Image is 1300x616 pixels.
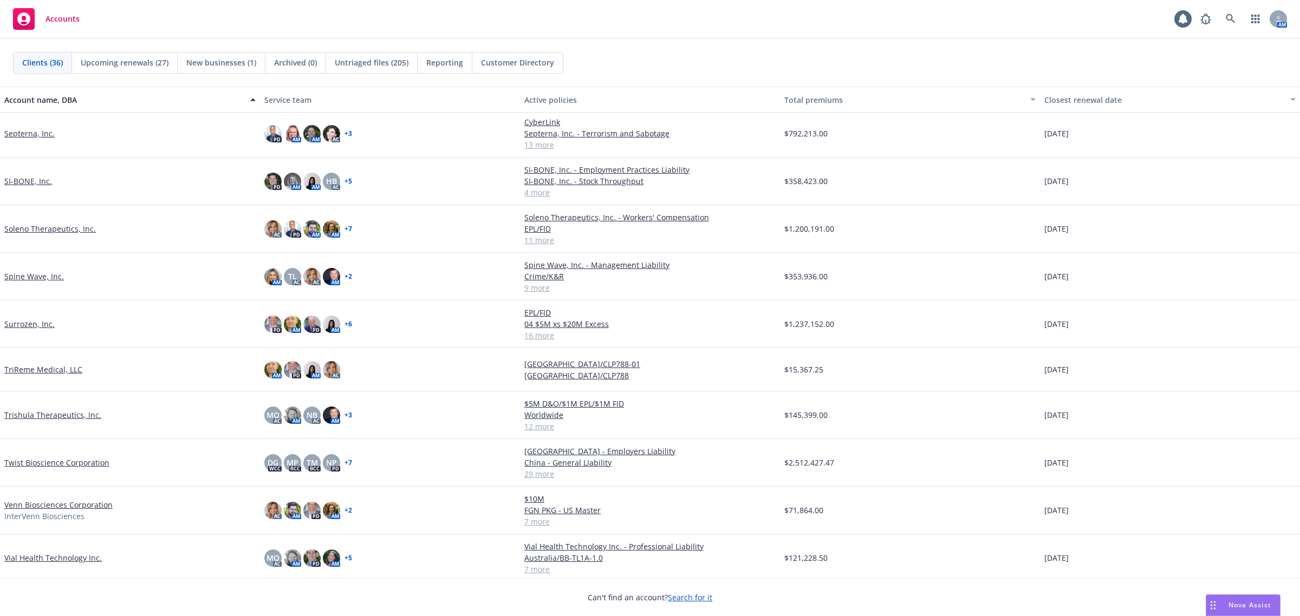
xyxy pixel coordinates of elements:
a: + 5 [344,555,352,561]
img: photo [264,361,282,378]
img: photo [323,316,340,333]
span: Can't find an account? [588,592,712,603]
span: NP [326,457,337,468]
span: $1,200,191.00 [784,223,834,234]
span: [DATE] [1044,552,1069,563]
a: Search for it [668,592,712,602]
span: MQ [266,552,279,563]
a: SI-BONE, Inc. - Employment Practices Liability [524,164,776,175]
span: New businesses (1) [186,57,256,68]
a: 12 more [524,421,776,432]
a: Search [1220,8,1241,30]
a: [GEOGRAPHIC_DATA]/CLP788-01 [524,358,776,370]
a: + 6 [344,321,352,327]
span: [DATE] [1044,175,1069,187]
img: photo [284,220,301,238]
span: $353,936.00 [784,271,828,282]
a: $10M [524,493,776,504]
img: photo [303,549,321,567]
a: TriReme Medical, LLC [4,364,82,375]
div: Account name, DBA [4,94,244,106]
button: Nova Assist [1206,594,1280,616]
span: Untriaged files (205) [335,57,408,68]
span: $358,423.00 [784,175,828,187]
span: [DATE] [1044,128,1069,139]
a: Trishula Therapeutics, Inc. [4,409,101,421]
a: 13 more [524,139,776,150]
span: InterVenn Biosciences [4,510,84,522]
div: Service team [264,94,516,106]
img: photo [323,407,340,424]
a: + 3 [344,130,352,137]
span: $145,399.00 [784,409,828,421]
img: photo [284,361,301,378]
img: photo [264,125,282,142]
a: Accounts [9,4,84,34]
a: 04 $5M xs $20M Excess [524,318,776,330]
span: DG [268,457,278,468]
button: Total premiums [780,87,1040,113]
img: photo [264,502,282,519]
img: photo [264,220,282,238]
a: 29 more [524,468,776,480]
img: photo [323,361,340,378]
button: Active policies [520,87,780,113]
a: Surrozen, Inc. [4,318,55,330]
span: $15,367.25 [784,364,823,375]
span: HB [326,175,337,187]
img: photo [303,502,321,519]
img: photo [323,125,340,142]
img: photo [284,316,301,333]
a: FGN PKG - US Master [524,504,776,516]
span: Nova Assist [1228,600,1271,610]
a: Vial Health Technology Inc. - Professional Liability [524,541,776,552]
img: photo [284,173,301,190]
a: Australia/BB-TL1A-1.0 [524,552,776,563]
span: [DATE] [1044,364,1069,375]
img: photo [303,316,321,333]
span: Upcoming renewals (27) [81,57,168,68]
span: Clients (36) [22,57,63,68]
img: photo [303,268,321,285]
img: photo [303,361,321,378]
span: $1,237,152.00 [784,318,834,330]
span: MQ [266,409,279,421]
span: [DATE] [1044,457,1069,468]
a: EPL/FID [524,307,776,318]
img: photo [284,502,301,519]
img: photo [323,220,340,238]
a: Septerna, Inc. [4,128,55,139]
a: China - General Liability [524,457,776,468]
span: $121,228.50 [784,552,828,563]
div: Active policies [524,94,776,106]
img: photo [303,125,321,142]
a: 7 more [524,563,776,575]
div: Total premiums [784,94,1024,106]
a: Report a Bug [1195,8,1217,30]
a: [GEOGRAPHIC_DATA] - Employers Liability [524,445,776,457]
span: [DATE] [1044,223,1069,234]
a: CyberLink [524,116,776,128]
div: Drag to move [1206,595,1220,615]
span: [DATE] [1044,504,1069,516]
button: Service team [260,87,520,113]
a: 4 more [524,187,776,198]
span: [DATE] [1044,318,1069,330]
a: SI-BONE, Inc. - Stock Throughput [524,175,776,187]
a: 9 more [524,282,776,293]
a: 16 more [524,330,776,341]
a: Twist Bioscience Corporation [4,457,109,468]
span: $71,864.00 [784,504,823,516]
a: EPL/FID [524,223,776,234]
span: MP [287,457,298,468]
span: [DATE] [1044,409,1069,421]
img: photo [323,549,340,567]
img: photo [284,407,301,424]
a: $5M D&O/$1M EPL/$1M FID [524,398,776,409]
a: Spine Wave, Inc. [4,271,64,282]
img: photo [264,316,282,333]
a: 11 more [524,234,776,246]
a: Spine Wave, Inc. - Management Liability [524,259,776,271]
